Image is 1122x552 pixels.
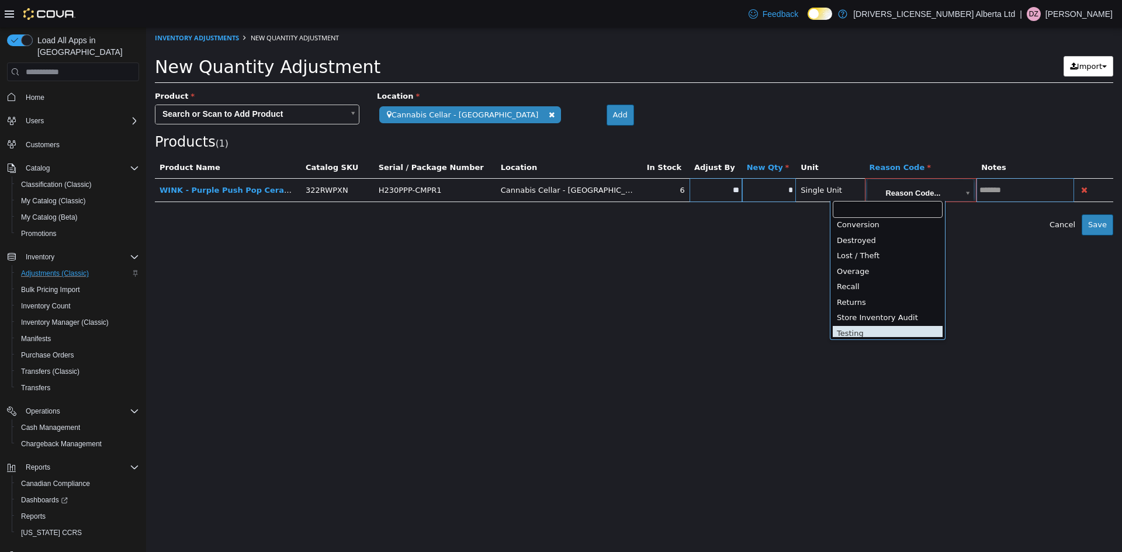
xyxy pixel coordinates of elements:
[21,301,71,311] span: Inventory Count
[16,283,85,297] a: Bulk Pricing Import
[808,8,832,20] input: Dark Mode
[21,91,49,105] a: Home
[33,34,139,58] span: Load All Apps in [GEOGRAPHIC_DATA]
[21,460,139,474] span: Reports
[23,8,75,20] img: Cova
[21,89,139,104] span: Home
[744,2,803,26] a: Feedback
[21,528,82,537] span: [US_STATE] CCRS
[2,403,144,419] button: Operations
[16,364,139,379] span: Transfers (Classic)
[12,225,144,242] button: Promotions
[21,250,59,264] button: Inventory
[16,437,139,451] span: Chargeback Management
[16,299,75,313] a: Inventory Count
[26,463,50,472] span: Reports
[16,332,56,346] a: Manifests
[687,221,797,237] div: Lost / Theft
[16,526,86,540] a: [US_STATE] CCRS
[16,493,72,507] a: Dashboards
[16,509,139,523] span: Reports
[16,178,96,192] a: Classification (Classic)
[12,508,144,525] button: Reports
[16,227,61,241] a: Promotions
[16,332,139,346] span: Manifests
[16,210,139,224] span: My Catalog (Beta)
[21,138,64,152] a: Customers
[21,114,139,128] span: Users
[16,283,139,297] span: Bulk Pricing Import
[12,492,144,508] a: Dashboards
[16,348,139,362] span: Purchase Orders
[26,116,44,126] span: Users
[16,266,93,280] a: Adjustments (Classic)
[21,213,78,222] span: My Catalog (Beta)
[16,493,139,507] span: Dashboards
[12,298,144,314] button: Inventory Count
[16,227,139,241] span: Promotions
[1027,7,1041,21] div: Doug Zimmerman
[687,283,797,298] div: Store Inventory Audit
[16,348,79,362] a: Purchase Orders
[16,477,95,491] a: Canadian Compliance
[12,176,144,193] button: Classification (Classic)
[16,210,82,224] a: My Catalog (Beta)
[2,160,144,176] button: Catalog
[687,298,797,314] div: Testing
[687,237,797,252] div: Overage
[21,404,65,418] button: Operations
[687,206,797,221] div: Destroyed
[2,113,144,129] button: Users
[16,421,139,435] span: Cash Management
[16,266,139,280] span: Adjustments (Classic)
[21,404,139,418] span: Operations
[853,7,1015,21] p: [DRIVERS_LICENSE_NUMBER] Alberta Ltd
[16,421,85,435] a: Cash Management
[687,252,797,268] div: Recall
[21,229,57,238] span: Promotions
[16,381,139,395] span: Transfers
[16,509,50,523] a: Reports
[12,331,144,347] button: Manifests
[16,437,106,451] a: Chargeback Management
[12,209,144,225] button: My Catalog (Beta)
[12,419,144,436] button: Cash Management
[21,114,49,128] button: Users
[26,140,60,150] span: Customers
[16,299,139,313] span: Inventory Count
[1029,7,1038,21] span: DZ
[16,526,139,540] span: Washington CCRS
[16,315,139,329] span: Inventory Manager (Classic)
[12,475,144,492] button: Canadian Compliance
[21,460,55,474] button: Reports
[21,250,139,264] span: Inventory
[21,350,74,360] span: Purchase Orders
[12,347,144,363] button: Purchase Orders
[26,164,50,173] span: Catalog
[763,8,798,20] span: Feedback
[21,383,50,393] span: Transfers
[687,268,797,283] div: Returns
[21,269,89,278] span: Adjustments (Classic)
[26,252,54,262] span: Inventory
[21,495,68,505] span: Dashboards
[16,477,139,491] span: Canadian Compliance
[16,194,139,208] span: My Catalog (Classic)
[2,136,144,153] button: Customers
[1020,7,1022,21] p: |
[21,334,51,343] span: Manifests
[21,512,46,521] span: Reports
[12,525,144,541] button: [US_STATE] CCRS
[12,363,144,380] button: Transfers (Classic)
[12,436,144,452] button: Chargeback Management
[2,249,144,265] button: Inventory
[21,285,80,294] span: Bulk Pricing Import
[26,407,60,416] span: Operations
[21,318,109,327] span: Inventory Manager (Classic)
[21,367,79,376] span: Transfers (Classic)
[21,137,139,152] span: Customers
[2,88,144,105] button: Home
[16,194,91,208] a: My Catalog (Classic)
[21,196,86,206] span: My Catalog (Classic)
